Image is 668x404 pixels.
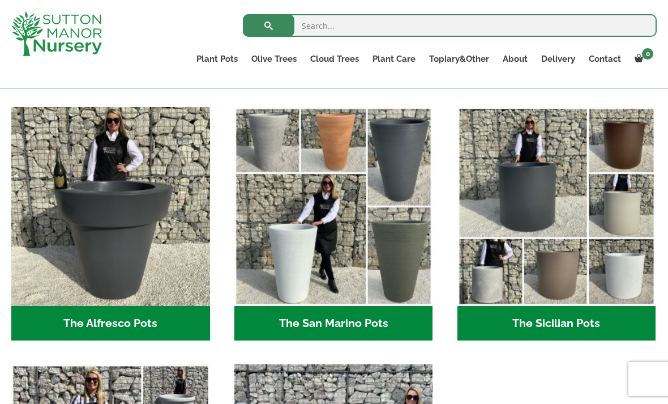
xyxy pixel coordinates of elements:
a: Topiary&Other [422,51,496,67]
h2: The Alfresco Pots [11,306,210,341]
input: Search... [243,14,657,37]
span: 0 [642,48,653,59]
a: Contact [582,51,628,67]
a: Cloud Trees [303,51,366,67]
img: The Sicilian Pots [457,107,656,306]
a: Olive Trees [245,51,303,67]
h2: The San Marino Pots [234,306,433,341]
a: Plant Care [366,51,422,67]
a: Plant Pots [190,51,245,67]
a: Visit product category The Alfresco Pots [11,107,210,341]
a: Delivery [534,51,582,67]
a: About [496,51,534,67]
img: The Alfresco Pots [11,107,210,306]
img: logo [11,11,102,56]
a: 0 [628,51,657,67]
img: The San Marino Pots [234,107,433,306]
a: Visit product category The San Marino Pots [234,107,433,341]
h2: The Sicilian Pots [457,306,656,341]
a: Visit product category The Sicilian Pots [457,107,656,341]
